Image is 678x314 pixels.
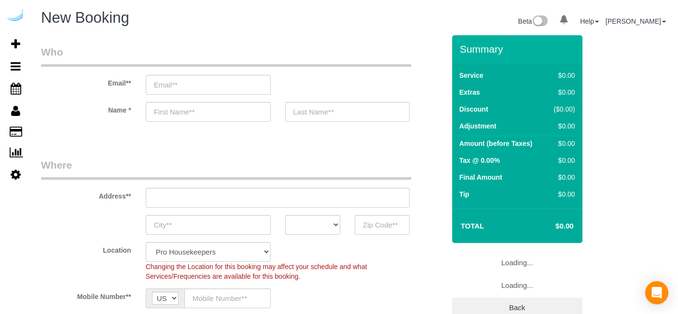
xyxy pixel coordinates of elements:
div: ($0.00) [550,104,575,114]
div: $0.00 [550,172,575,182]
label: Amount (before Taxes) [459,139,532,148]
label: Tax @ 0.00% [459,156,500,165]
span: New Booking [41,9,129,26]
label: Adjustment [459,121,497,131]
strong: Total [461,222,484,230]
div: $0.00 [550,121,575,131]
span: Changing the Location for this booking may affect your schedule and what Services/Frequencies are... [146,263,367,280]
a: Beta [518,17,548,25]
img: Automaid Logo [6,10,25,23]
label: Location [34,242,138,255]
div: $0.00 [550,189,575,199]
div: $0.00 [550,156,575,165]
div: Open Intercom Messenger [645,281,668,304]
label: Mobile Number** [34,288,138,301]
label: Name * [34,102,138,115]
a: [PERSON_NAME] [606,17,666,25]
input: Mobile Number** [184,288,271,308]
label: Service [459,71,484,80]
div: $0.00 [550,139,575,148]
a: Help [580,17,599,25]
label: Extras [459,87,480,97]
h3: Summary [460,43,578,55]
h4: $0.00 [526,222,573,230]
label: Final Amount [459,172,502,182]
div: $0.00 [550,71,575,80]
legend: Who [41,45,411,67]
label: Discount [459,104,488,114]
legend: Where [41,158,411,180]
input: Last Name** [285,102,410,122]
div: $0.00 [550,87,575,97]
input: First Name** [146,102,271,122]
img: New interface [532,15,548,28]
input: Zip Code** [355,215,410,235]
label: Tip [459,189,470,199]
